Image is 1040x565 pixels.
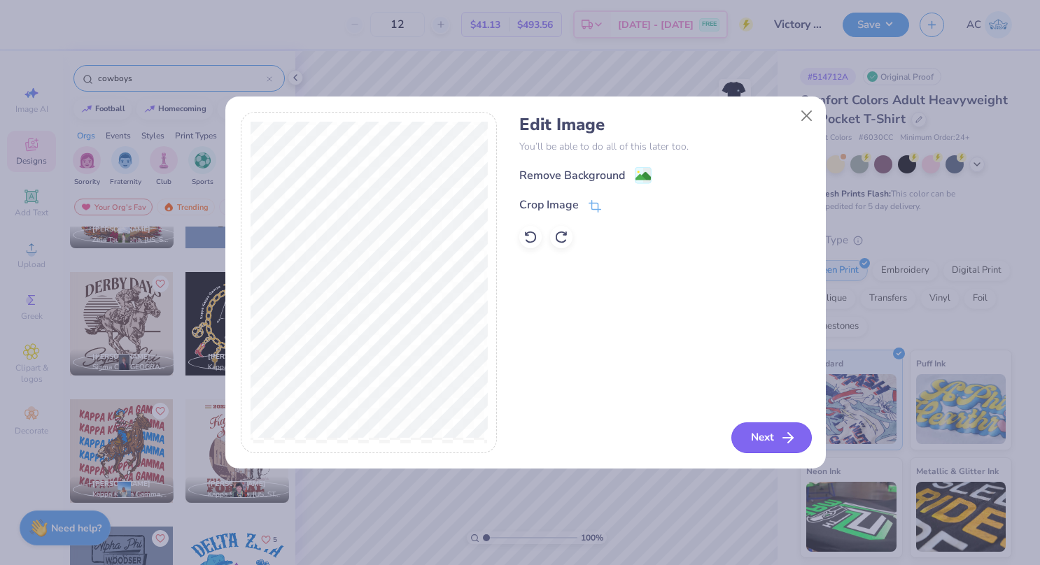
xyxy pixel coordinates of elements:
div: Crop Image [519,196,579,213]
button: Next [731,422,812,453]
p: You’ll be able to do all of this later too. [519,139,810,154]
h4: Edit Image [519,115,810,135]
div: Remove Background [519,167,625,184]
button: Close [793,102,820,129]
